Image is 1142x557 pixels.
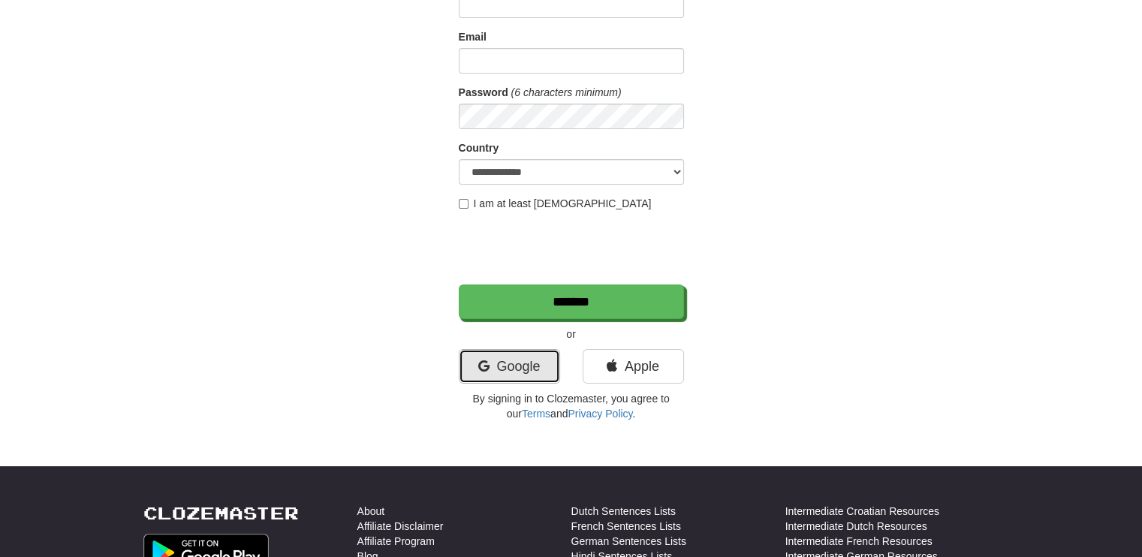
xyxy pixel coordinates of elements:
p: By signing in to Clozemaster, you agree to our and . [459,391,684,421]
a: French Sentences Lists [571,519,681,534]
a: Intermediate French Resources [785,534,933,549]
a: Intermediate Dutch Resources [785,519,927,534]
label: I am at least [DEMOGRAPHIC_DATA] [459,196,652,211]
a: About [357,504,385,519]
a: Intermediate Croatian Resources [785,504,939,519]
a: Terms [522,408,550,420]
label: Password [459,85,508,100]
a: Affiliate Disclaimer [357,519,444,534]
a: Clozemaster [143,504,299,522]
a: Dutch Sentences Lists [571,504,676,519]
input: I am at least [DEMOGRAPHIC_DATA] [459,199,469,209]
p: or [459,327,684,342]
label: Country [459,140,499,155]
a: Google [459,349,560,384]
a: German Sentences Lists [571,534,686,549]
em: (6 characters minimum) [511,86,622,98]
label: Email [459,29,487,44]
a: Privacy Policy [568,408,632,420]
a: Apple [583,349,684,384]
iframe: reCAPTCHA [459,218,687,277]
a: Affiliate Program [357,534,435,549]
